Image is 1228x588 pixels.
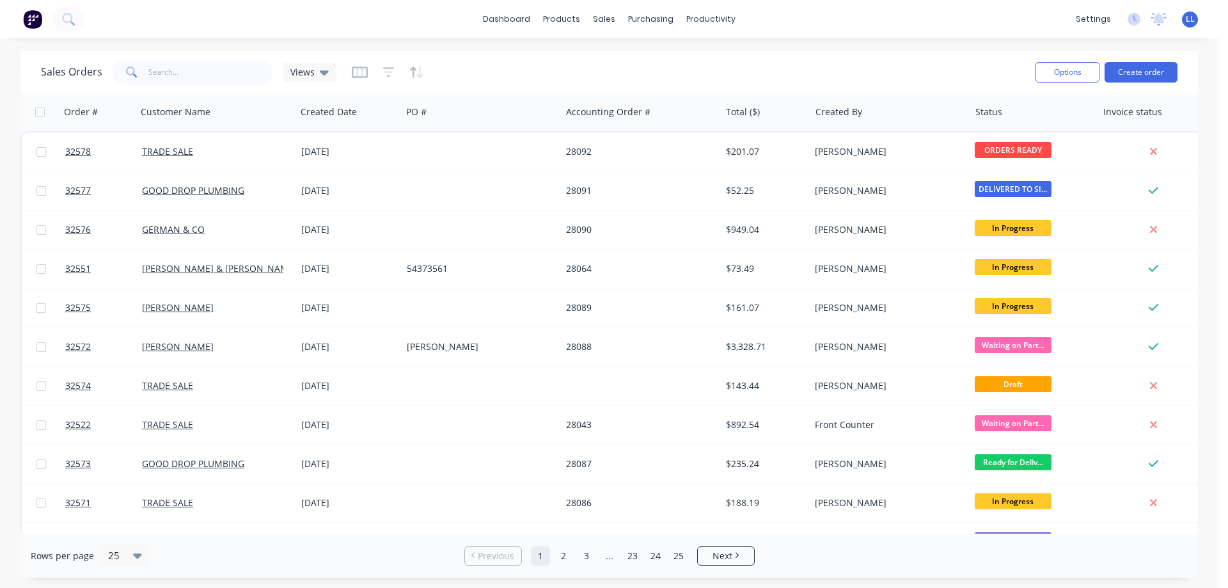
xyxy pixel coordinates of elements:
span: 32577 [65,184,91,197]
div: [DATE] [301,379,397,392]
div: Front Counter [815,418,957,431]
span: 32576 [65,223,91,236]
span: Rows per page [31,550,94,562]
span: In Progress [975,259,1051,275]
a: [PERSON_NAME] [142,340,214,353]
div: 28043 [566,418,708,431]
div: Created Date [301,106,357,118]
div: sales [586,10,622,29]
div: [DATE] [301,418,397,431]
span: Waiting on Part... [975,415,1051,431]
div: $235.24 [726,457,801,470]
span: 32578 [65,145,91,158]
a: Next page [698,550,754,562]
h1: Sales Orders [41,66,102,78]
a: TRADE SALE [142,497,193,509]
div: $188.19 [726,497,801,509]
div: Total ($) [726,106,760,118]
div: $161.07 [726,301,801,314]
a: TRADE SALE [142,418,193,431]
div: [PERSON_NAME] [815,379,957,392]
a: Page 25 [669,546,688,566]
a: 32573 [65,445,142,483]
div: $143.44 [726,379,801,392]
button: Create order [1105,62,1177,83]
div: 28089 [566,301,708,314]
input: Search... [148,60,273,85]
a: Page 24 [646,546,665,566]
span: Previous [478,550,514,562]
a: Jump forward [600,546,619,566]
span: Waiting on Part... [975,337,1051,353]
div: $949.04 [726,223,801,236]
span: DELIVERED TO SI... [975,181,1051,197]
div: [DATE] [301,262,397,275]
a: GERMAN & CO [142,223,205,235]
a: 32578 [65,132,142,171]
div: 28088 [566,340,708,353]
span: Draft [975,376,1051,392]
a: 32575 [65,289,142,327]
span: Next [712,550,732,562]
a: 32571 [65,484,142,522]
div: [PERSON_NAME] [815,340,957,353]
a: 32572 [65,328,142,366]
span: 32522 [65,418,91,431]
a: Page 2 [554,546,573,566]
a: Page 3 [577,546,596,566]
a: [PERSON_NAME] & [PERSON_NAME] PROPRIETARY LIMITED [142,262,395,274]
div: [DATE] [301,457,397,470]
a: 32551 [65,250,142,288]
div: [PERSON_NAME] [815,301,957,314]
div: [DATE] [301,145,397,158]
div: Created By [815,106,862,118]
img: Factory [23,10,42,29]
div: [PERSON_NAME] [815,223,957,236]
span: In Progress [975,220,1051,236]
div: 28090 [566,223,708,236]
div: [DATE] [301,223,397,236]
div: [PERSON_NAME] [815,262,957,275]
a: 32522 [65,406,142,444]
div: PO # [406,106,427,118]
span: LL [1186,13,1195,25]
span: In Progress [975,493,1051,509]
div: [DATE] [301,301,397,314]
a: GOOD DROP PLUMBING [142,457,244,470]
div: [DATE] [301,497,397,509]
a: 32576 [65,211,142,249]
div: 28092 [566,145,708,158]
div: Invoice status [1103,106,1162,118]
span: 32575 [65,301,91,314]
a: GOOD DROP PLUMBING [142,184,244,196]
div: $201.07 [726,145,801,158]
div: [PERSON_NAME] [815,457,957,470]
div: 54373561 [407,262,549,275]
span: ORDERS READY [975,142,1051,158]
div: productivity [680,10,742,29]
div: Customer Name [141,106,210,118]
div: [PERSON_NAME] [815,145,957,158]
div: [DATE] [301,340,397,353]
span: Quote [975,532,1051,548]
div: $52.25 [726,184,801,197]
div: 28091 [566,184,708,197]
a: 32577 [65,171,142,210]
div: 28087 [566,457,708,470]
a: Previous page [465,550,521,562]
a: 30606 [65,523,142,561]
div: settings [1069,10,1117,29]
div: [DATE] [301,184,397,197]
a: 32574 [65,367,142,405]
span: 32572 [65,340,91,353]
span: In Progress [975,298,1051,314]
div: [PERSON_NAME] [407,340,549,353]
div: Order # [64,106,98,118]
div: $892.54 [726,418,801,431]
div: Accounting Order # [566,106,650,118]
div: Status [975,106,1002,118]
span: Views [290,65,315,79]
span: 32571 [65,497,91,509]
button: Options [1035,62,1099,83]
span: 32573 [65,457,91,470]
